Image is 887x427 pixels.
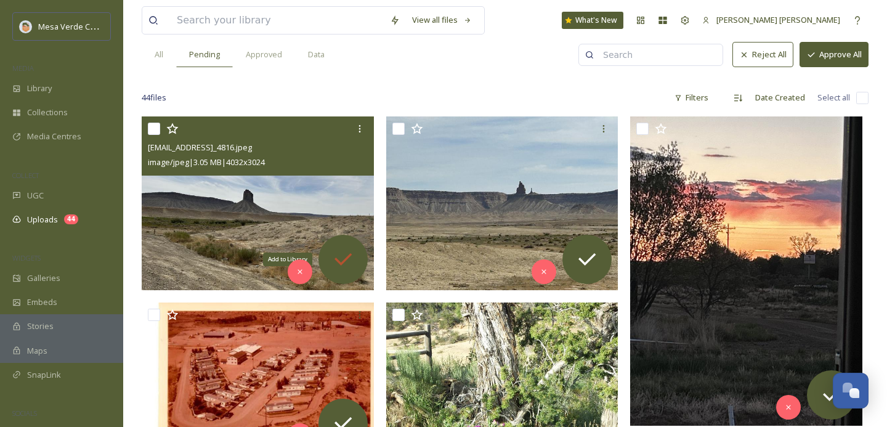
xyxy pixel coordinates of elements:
[142,116,374,291] img: ext_1753723825.215815_Mjrundle2003@yahoo.com-IMG_4816.jpeg
[20,20,32,33] img: MVC%20SnapSea%20logo%20%281%29.png
[27,131,81,142] span: Media Centres
[27,272,60,284] span: Galleries
[27,190,44,201] span: UGC
[597,43,716,67] input: Search
[308,49,325,60] span: Data
[800,42,869,67] button: Approve All
[27,320,54,332] span: Stories
[263,253,312,266] div: Add to Library
[148,142,252,153] span: [EMAIL_ADDRESS]_4816.jpeg
[406,8,478,32] a: View all files
[716,14,840,25] span: [PERSON_NAME] [PERSON_NAME]
[562,12,623,29] a: What's New
[833,373,869,409] button: Open Chat
[630,116,862,426] img: ext_1753134182.598423_-IMG_5865.jpeg
[142,92,166,104] span: 44 file s
[12,409,37,418] span: SOCIALS
[27,369,61,381] span: SnapLink
[171,7,384,34] input: Search your library
[27,214,58,226] span: Uploads
[668,86,715,110] div: Filters
[732,42,793,67] button: Reject All
[148,157,265,168] span: image/jpeg | 3.05 MB | 4032 x 3024
[27,107,68,118] span: Collections
[64,214,78,224] div: 44
[27,83,52,94] span: Library
[386,116,618,291] img: ext_1753723824.735485_Mjrundle2003@yahoo.com-IMG_4817.jpeg
[12,171,39,180] span: COLLECT
[696,8,846,32] a: [PERSON_NAME] [PERSON_NAME]
[12,63,34,73] span: MEDIA
[189,49,220,60] span: Pending
[27,345,47,357] span: Maps
[38,20,114,32] span: Mesa Verde Country
[749,86,811,110] div: Date Created
[246,49,282,60] span: Approved
[817,92,850,104] span: Select all
[155,49,163,60] span: All
[12,253,41,262] span: WIDGETS
[27,296,57,308] span: Embeds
